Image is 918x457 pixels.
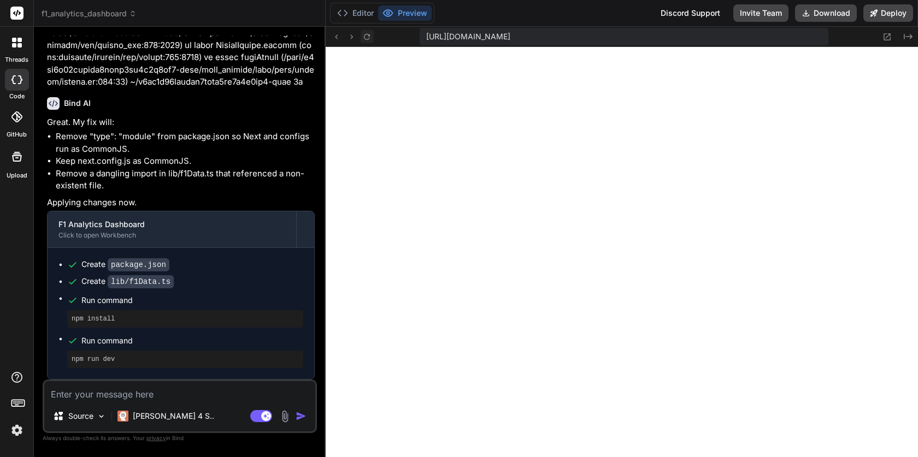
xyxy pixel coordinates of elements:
[108,275,174,288] code: lib/f1Data.ts
[48,211,296,247] button: F1 Analytics DashboardClick to open Workbench
[81,295,303,306] span: Run command
[146,435,166,441] span: privacy
[42,8,137,19] span: f1_analytics_dashboard
[47,197,315,209] p: Applying changes now.
[279,410,291,423] img: attachment
[72,355,299,364] pre: npm run dev
[7,171,27,180] label: Upload
[58,231,285,240] div: Click to open Workbench
[43,433,317,443] p: Always double-check its answers. Your in Bind
[333,5,378,21] button: Editor
[56,130,315,155] li: Remove "type": "module" from package.json so Next and configs run as CommonJS.
[426,31,510,42] span: [URL][DOMAIN_NAME]
[296,411,307,422] img: icon
[8,421,26,440] img: settings
[863,4,913,22] button: Deploy
[68,411,93,422] p: Source
[97,412,106,421] img: Pick Models
[378,5,432,21] button: Preview
[58,219,285,230] div: F1 Analytics Dashboard
[133,411,214,422] p: [PERSON_NAME] 4 S..
[56,168,315,192] li: Remove a dangling import in lib/f1Data.ts that referenced a non-existent file.
[733,4,788,22] button: Invite Team
[56,155,315,168] li: Keep next.config.js as CommonJS.
[81,335,303,346] span: Run command
[5,55,28,64] label: threads
[81,276,174,287] div: Create
[7,130,27,139] label: GitHub
[64,98,91,109] h6: Bind AI
[81,259,169,270] div: Create
[117,411,128,422] img: Claude 4 Sonnet
[9,92,25,101] label: code
[47,116,315,129] p: Great. My fix will:
[108,258,169,271] code: package.json
[654,4,727,22] div: Discord Support
[795,4,857,22] button: Download
[72,314,299,323] pre: npm install
[326,47,918,457] iframe: Preview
